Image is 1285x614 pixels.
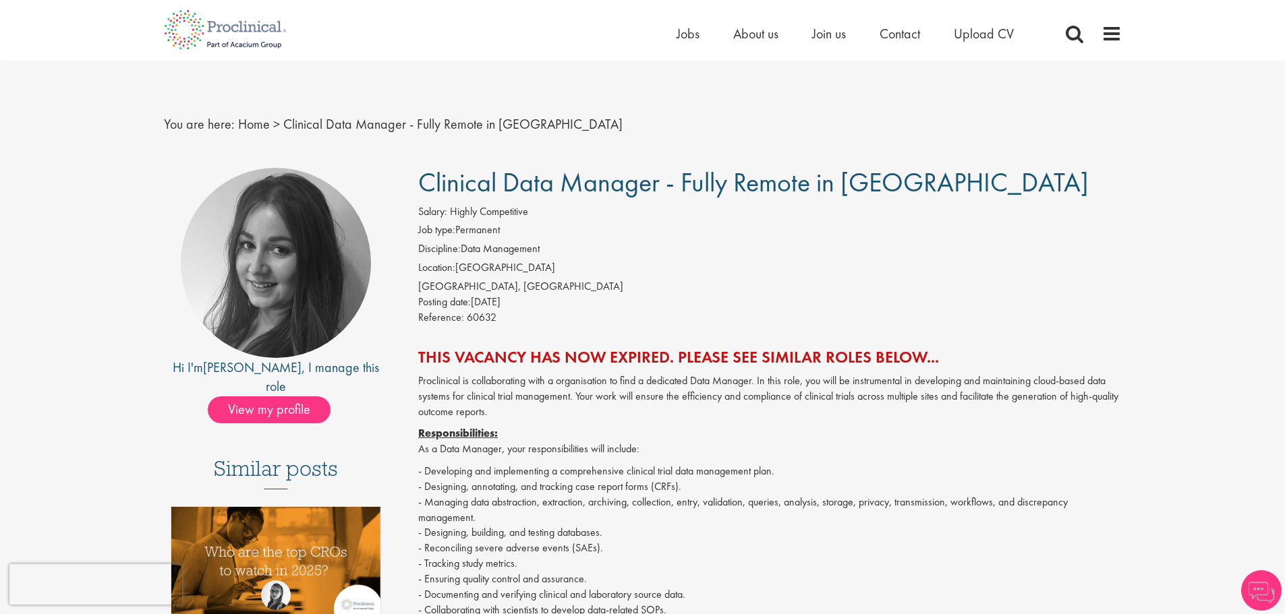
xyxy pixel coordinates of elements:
[208,396,331,423] span: View my profile
[418,295,1122,310] div: [DATE]
[418,260,1122,279] li: [GEOGRAPHIC_DATA]
[273,115,280,133] span: >
[418,260,455,276] label: Location:
[418,295,471,309] span: Posting date:
[9,564,182,605] iframe: reCAPTCHA
[418,348,1122,366] h2: This vacancy has now expired. Please see similar roles below...
[214,457,338,489] h3: Similar posts
[283,115,623,133] span: Clinical Data Manager - Fully Remote in [GEOGRAPHIC_DATA]
[181,168,371,358] img: imeage of recruiter Heidi Hennigan
[418,222,455,238] label: Job type:
[954,25,1014,42] a: Upload CV
[418,165,1089,199] span: Clinical Data Manager - Fully Remote in [GEOGRAPHIC_DATA]
[467,310,496,324] span: 60632
[418,373,1122,420] p: Proclinical is collaborating with a organisation to find a dedicated Data Manager. In this role, ...
[418,310,464,326] label: Reference:
[880,25,920,42] a: Contact
[238,115,270,133] a: breadcrumb link
[418,279,1122,295] div: [GEOGRAPHIC_DATA], [GEOGRAPHIC_DATA]
[418,241,461,257] label: Discipline:
[418,426,1122,457] p: As a Data Manager, your responsibilities will include:
[164,115,235,133] span: You are here:
[418,204,447,220] label: Salary:
[203,359,302,376] a: [PERSON_NAME]
[733,25,778,42] a: About us
[418,222,1122,241] li: Permanent
[812,25,846,42] a: Join us
[1241,570,1282,611] img: Chatbot
[261,580,291,610] img: Theodora Savlovschi - Wicks
[450,204,528,218] span: Highly Competitive
[208,399,344,417] a: View my profile
[677,25,699,42] a: Jobs
[418,241,1122,260] li: Data Management
[164,358,389,396] div: Hi I'm , I manage this role
[418,426,498,440] strong: Responsibilities:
